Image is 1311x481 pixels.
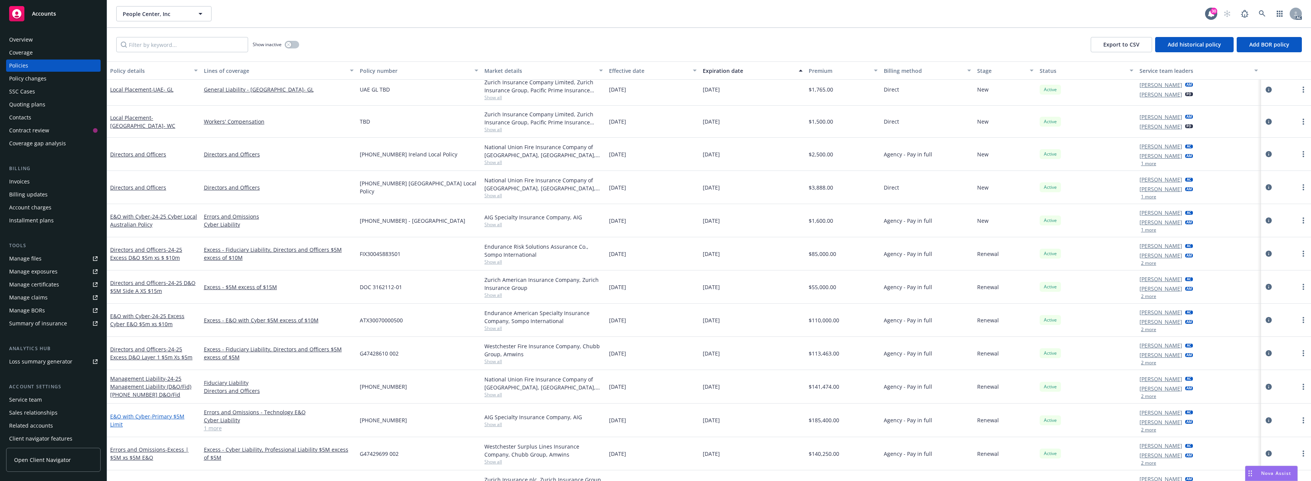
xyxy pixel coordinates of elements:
[110,114,175,129] a: Local Placement
[107,61,201,80] button: Policy details
[609,450,626,458] span: [DATE]
[1141,327,1156,332] button: 2 more
[110,312,184,328] span: - 24-25 Excess Cyber E&O $5m xs $10m
[1299,183,1308,192] a: more
[6,420,101,432] a: Related accounts
[1140,251,1182,259] a: [PERSON_NAME]
[110,67,189,75] div: Policy details
[1140,242,1182,250] a: [PERSON_NAME]
[9,433,72,445] div: Client navigator features
[609,416,626,424] span: [DATE]
[1141,461,1156,465] button: 2 more
[609,150,626,158] span: [DATE]
[204,416,354,424] a: Cyber Liability
[1140,442,1182,450] a: [PERSON_NAME]
[204,345,354,361] a: Excess - Fiduciary Liability, Directors and Officers $5M excess of $5M
[110,86,173,93] a: Local Placement
[703,383,720,391] span: [DATE]
[609,349,626,357] span: [DATE]
[484,67,595,75] div: Market details
[884,85,899,93] span: Direct
[204,283,354,291] a: Excess - $5M excess of $15M
[360,67,470,75] div: Policy number
[6,394,101,406] a: Service team
[110,213,197,228] a: E&O with Cyber
[9,317,67,330] div: Summary of insurance
[1043,118,1058,125] span: Active
[6,304,101,317] a: Manage BORs
[484,259,603,265] span: Show all
[6,3,101,24] a: Accounts
[9,72,46,85] div: Policy changes
[1043,250,1058,257] span: Active
[9,47,33,59] div: Coverage
[1091,37,1152,52] button: Export to CSV
[1140,218,1182,226] a: [PERSON_NAME]
[9,201,51,214] div: Account charges
[110,151,166,158] a: Directors and Officers
[1272,6,1287,21] a: Switch app
[6,175,101,188] a: Invoices
[484,243,603,259] div: Endurance Risk Solutions Assurance Co., Sompo International
[9,124,49,137] div: Contract review
[9,407,58,419] div: Sales relationships
[9,278,59,291] div: Manage certificates
[809,250,836,258] span: $85,000.00
[809,150,833,158] span: $2,500.00
[1140,81,1182,89] a: [PERSON_NAME]
[9,137,66,150] div: Coverage gap analysis
[110,375,191,398] span: - 24-25 Management Liability (D&O/Fid) [PHONE_NUMBER] D&O/Fid
[977,217,989,225] span: New
[360,316,403,324] span: ATX30070000500
[9,111,31,124] div: Contacts
[1237,6,1252,21] a: Report a Bug
[6,407,101,419] a: Sales relationships
[204,85,354,93] a: General Liability - [GEOGRAPHIC_DATA]- GL
[204,67,345,75] div: Lines of coverage
[1264,216,1273,225] a: circleInformation
[1140,341,1182,349] a: [PERSON_NAME]
[110,346,192,361] a: Directors and Officers
[1140,113,1182,121] a: [PERSON_NAME]
[360,117,370,125] span: TBD
[1155,37,1234,52] button: Add historical policy
[703,316,720,324] span: [DATE]
[1140,451,1182,459] a: [PERSON_NAME]
[1140,152,1182,160] a: [PERSON_NAME]
[809,450,839,458] span: $140,250.00
[204,220,354,228] a: Cyber Liability
[1141,161,1156,166] button: 1 more
[360,283,402,291] span: DOC 3162112-01
[703,250,720,258] span: [DATE]
[1040,67,1125,75] div: Status
[1299,150,1308,159] a: more
[977,383,999,391] span: Renewal
[110,312,184,328] a: E&O with Cyber
[110,279,196,294] a: Directors and Officers
[484,126,603,133] span: Show all
[609,316,626,324] span: [DATE]
[703,67,794,75] div: Expiration date
[1140,67,1250,75] div: Service team leaders
[1141,428,1156,432] button: 2 more
[609,250,626,258] span: [DATE]
[6,137,101,150] a: Coverage gap analysis
[1141,360,1156,365] button: 2 more
[1249,41,1289,48] span: Add BOR policy
[6,188,101,201] a: Billing updates
[110,246,182,261] span: - 24-25 Excess D&O $5m xs $ $10m
[1103,41,1140,48] span: Export to CSV
[110,346,192,361] span: - 24-25 Excess D&O Layer 1 $5m Xs $5m
[9,175,30,188] div: Invoices
[360,217,465,225] span: [PHONE_NUMBER] - [GEOGRAPHIC_DATA]
[606,61,700,80] button: Effective date
[204,212,354,220] a: Errors and Omissions
[1264,315,1273,325] a: circleInformation
[977,150,989,158] span: New
[6,60,101,72] a: Policies
[6,111,101,124] a: Contacts
[360,179,478,195] span: [PHONE_NUMBER] [GEOGRAPHIC_DATA] Local Policy
[1140,384,1182,393] a: [PERSON_NAME]
[484,292,603,298] span: Show all
[110,114,175,129] span: - [GEOGRAPHIC_DATA]- WC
